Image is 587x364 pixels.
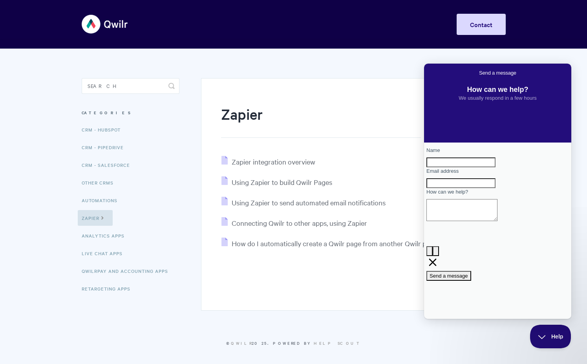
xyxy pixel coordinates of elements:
a: Using Zapier to send automated email notifications [221,198,386,207]
a: Live Chat Apps [82,245,128,261]
a: How do I automatically create a Qwilr page from another Qwilr page? [221,239,441,248]
span: Zapier integration overview [232,157,315,166]
a: Retargeting Apps [82,281,136,296]
iframe: Help Scout Beacon - Live Chat, Contact Form, and Knowledge Base [424,64,571,319]
a: Contact [457,14,506,35]
a: Zapier integration overview [221,157,315,166]
a: Qwilr [231,340,252,346]
p: © 2025. [82,340,506,347]
a: Other CRMs [82,175,119,190]
span: Using Zapier to send automated email notifications [232,198,386,207]
a: Zapier [78,210,113,226]
a: Using Zapier to build Qwilr Pages [221,177,332,187]
img: Qwilr Help Center [82,9,128,39]
span: How do I automatically create a Qwilr page from another Qwilr page? [232,239,441,248]
span: Using Zapier to build Qwilr Pages [232,177,332,187]
a: Help Scout [314,340,361,346]
a: Automations [82,192,123,208]
a: QwilrPay and Accounting Apps [82,263,174,279]
span: Powered by [273,340,361,346]
a: CRM - Pipedrive [82,139,130,155]
a: Connecting Qwilr to other apps, using Zapier [221,218,367,227]
h3: Categories [82,106,179,120]
span: Connecting Qwilr to other apps, using Zapier [232,218,367,227]
a: CRM - HubSpot [82,122,126,137]
input: Search [82,78,179,94]
h1: Zapier [221,104,421,138]
a: Analytics Apps [82,228,130,243]
iframe: Help Scout Beacon - Close [530,325,571,348]
a: CRM - Salesforce [82,157,136,173]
